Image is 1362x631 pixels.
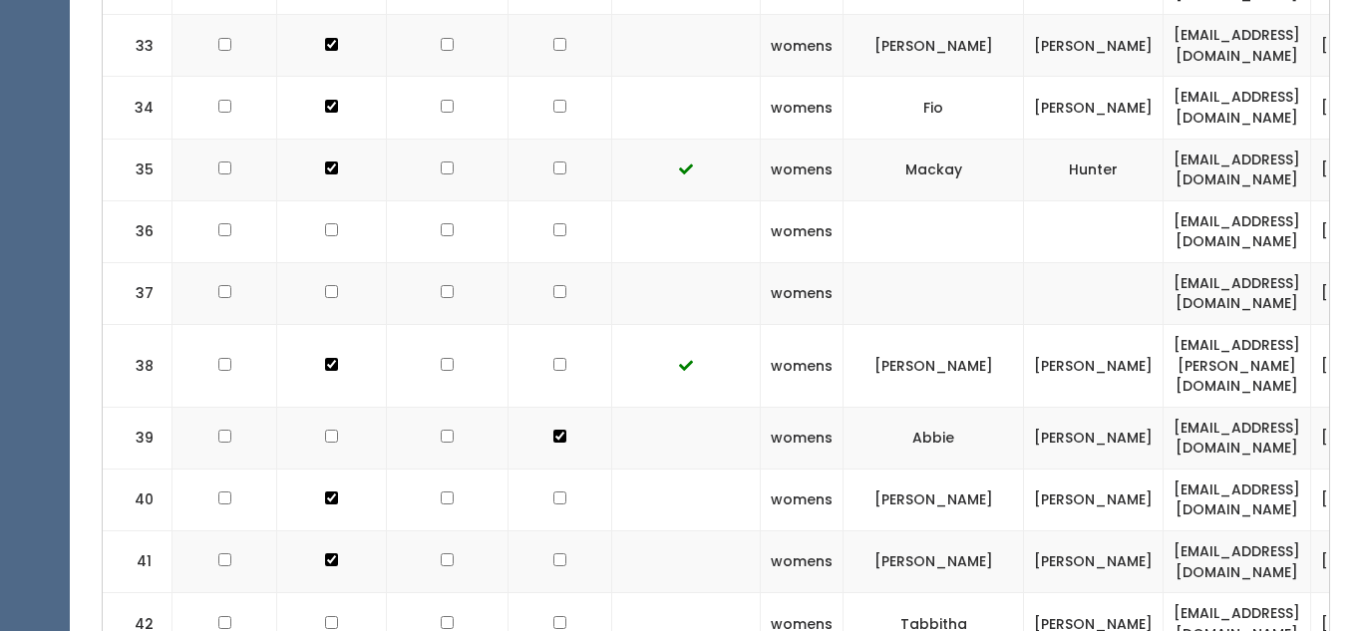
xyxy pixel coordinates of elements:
td: [EMAIL_ADDRESS][DOMAIN_NAME] [1164,262,1311,324]
td: [EMAIL_ADDRESS][DOMAIN_NAME] [1164,139,1311,200]
td: [PERSON_NAME] [1024,325,1164,408]
td: 38 [103,325,172,408]
td: 33 [103,15,172,77]
td: 34 [103,77,172,139]
td: 37 [103,262,172,324]
td: [PERSON_NAME] [1024,469,1164,530]
td: [PERSON_NAME] [844,325,1024,408]
td: 40 [103,469,172,530]
td: [PERSON_NAME] [844,469,1024,530]
td: womens [761,531,844,593]
td: womens [761,325,844,408]
td: [EMAIL_ADDRESS][DOMAIN_NAME] [1164,15,1311,77]
td: womens [761,200,844,262]
td: womens [761,77,844,139]
td: [EMAIL_ADDRESS][DOMAIN_NAME] [1164,531,1311,593]
td: womens [761,469,844,530]
td: womens [761,15,844,77]
td: 36 [103,200,172,262]
td: 41 [103,531,172,593]
td: womens [761,262,844,324]
td: womens [761,407,844,469]
td: [PERSON_NAME] [1024,15,1164,77]
td: [EMAIL_ADDRESS][DOMAIN_NAME] [1164,469,1311,530]
td: womens [761,139,844,200]
td: [EMAIL_ADDRESS][DOMAIN_NAME] [1164,77,1311,139]
td: Mackay [844,139,1024,200]
td: [EMAIL_ADDRESS][DOMAIN_NAME] [1164,200,1311,262]
td: [PERSON_NAME] [1024,531,1164,593]
td: 39 [103,407,172,469]
td: [PERSON_NAME] [1024,77,1164,139]
td: Fio [844,77,1024,139]
td: [EMAIL_ADDRESS][DOMAIN_NAME] [1164,407,1311,469]
td: [PERSON_NAME] [844,531,1024,593]
td: [PERSON_NAME] [844,15,1024,77]
td: [EMAIL_ADDRESS][PERSON_NAME][DOMAIN_NAME] [1164,325,1311,408]
td: Abbie [844,407,1024,469]
td: Hunter [1024,139,1164,200]
td: [PERSON_NAME] [1024,407,1164,469]
td: 35 [103,139,172,200]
